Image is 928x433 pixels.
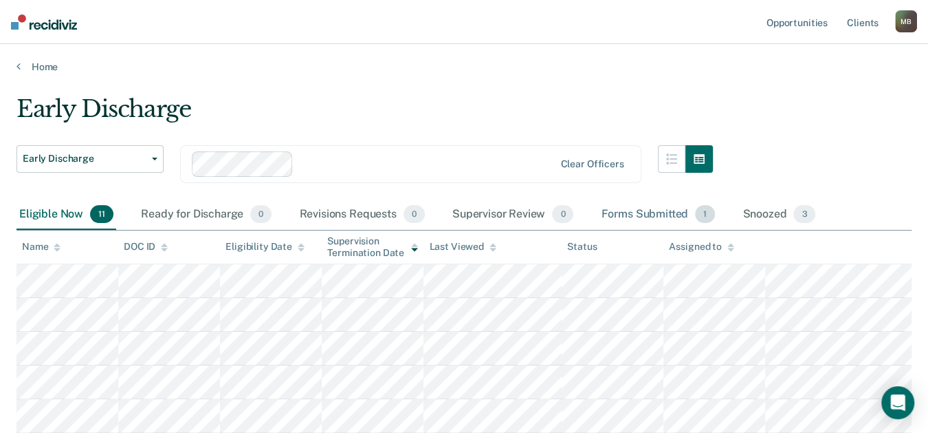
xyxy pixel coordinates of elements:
[16,61,912,73] a: Home
[404,205,425,223] span: 0
[16,145,164,173] button: Early Discharge
[598,200,718,230] div: Forms Submitted1
[124,241,168,253] div: DOC ID
[669,241,733,253] div: Assigned to
[16,200,116,230] div: Eligible Now11
[23,153,146,165] span: Early Discharge
[450,200,577,230] div: Supervisor Review0
[225,241,305,253] div: Eligibility Date
[895,10,917,32] div: M B
[90,205,113,223] span: 11
[429,241,496,253] div: Last Viewed
[552,205,573,223] span: 0
[895,10,917,32] button: MB
[11,14,77,30] img: Recidiviz
[327,235,418,259] div: Supervision Termination Date
[740,200,818,230] div: Snoozed3
[881,386,914,419] div: Open Intercom Messenger
[138,200,274,230] div: Ready for Discharge0
[567,241,597,253] div: Status
[250,205,272,223] span: 0
[793,205,815,223] span: 3
[296,200,427,230] div: Revisions Requests0
[560,158,623,170] div: Clear officers
[695,205,715,223] span: 1
[16,95,713,134] div: Early Discharge
[22,241,60,253] div: Name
